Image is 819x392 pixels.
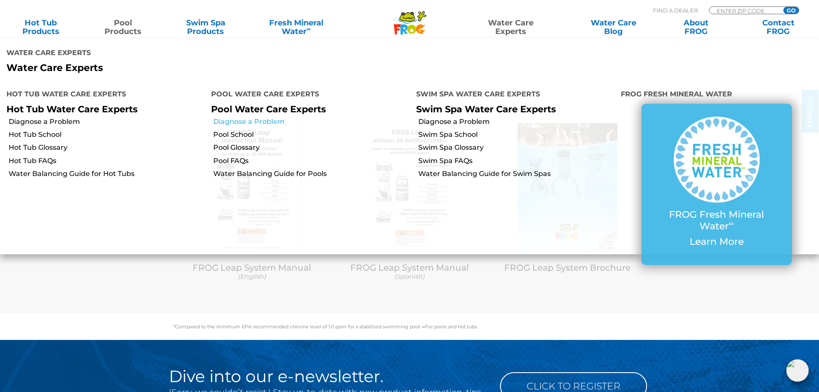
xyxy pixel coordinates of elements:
[416,86,608,104] h4: Swim Spa Water Care Experts
[211,86,403,104] h4: Pool Water Care Experts
[174,19,238,36] a: Swim SpaProducts
[211,104,326,114] a: Pool Water Care Experts
[213,117,409,127] a: Diagnose a Problem
[416,104,556,114] a: Swim Spa Water Care Experts
[418,130,614,139] a: Swim Spa School
[504,262,631,273] a: FROG Leap System Brochure
[9,117,205,127] a: Diagnose a Problem
[173,324,646,329] p: *Compared to the minimum EPA recommended chlorine level of 1.0 ppm for a stabilized swimming pool...
[659,117,775,252] a: FROG Fresh Mineral Water∞ Learn More
[9,143,205,152] a: Hot Tub Glossary
[307,25,311,32] sup: ∞
[6,86,198,104] h4: Hot Tub Water Care Experts
[213,143,409,152] a: Pool Glossary
[621,86,813,104] h4: FROG Fresh Mineral Water
[418,117,614,127] a: Diagnose a Problem
[716,7,774,14] input: Zip Code Form
[256,19,336,36] a: Fresh MineralWater∞
[213,130,409,139] a: Pool School
[6,104,138,114] a: Hot Tub Water Care Experts
[337,262,482,281] a: FROG Leap System Manual (Spanish)
[169,368,487,385] h2: Dive into our e-newsletter.
[395,272,425,281] em: (Spanish)
[418,143,614,152] a: Swim Spa Glossary
[659,209,775,232] p: FROG Fresh Mineral Water
[213,169,409,179] a: Water Balancing Guide for Pools
[180,262,325,281] a: FROG Leap System Manual (English)
[653,6,698,14] p: Find A Dealer
[418,156,614,166] a: Swim Spa FAQs
[418,169,614,179] a: Water Balancing Guide for Swim Spas
[9,19,73,36] a: Hot TubProducts
[238,272,266,281] em: (English)
[746,19,810,36] a: ContactFROG
[786,359,809,382] img: openIcon
[664,19,728,36] a: AboutFROG
[581,19,645,36] a: Water CareBlog
[9,169,205,179] a: Water Balancing Guide for Hot Tubs
[213,156,409,166] a: Pool FAQs
[6,62,403,74] p: Water Care Experts
[9,130,205,139] a: Hot Tub School
[659,236,775,247] p: Learn More
[91,19,155,36] a: PoolProducts
[459,19,563,36] a: Water CareExperts
[729,219,734,228] sup: ∞
[783,7,799,14] input: GO
[6,45,403,62] h4: Water Care Experts
[9,156,205,166] a: Hot Tub FAQs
